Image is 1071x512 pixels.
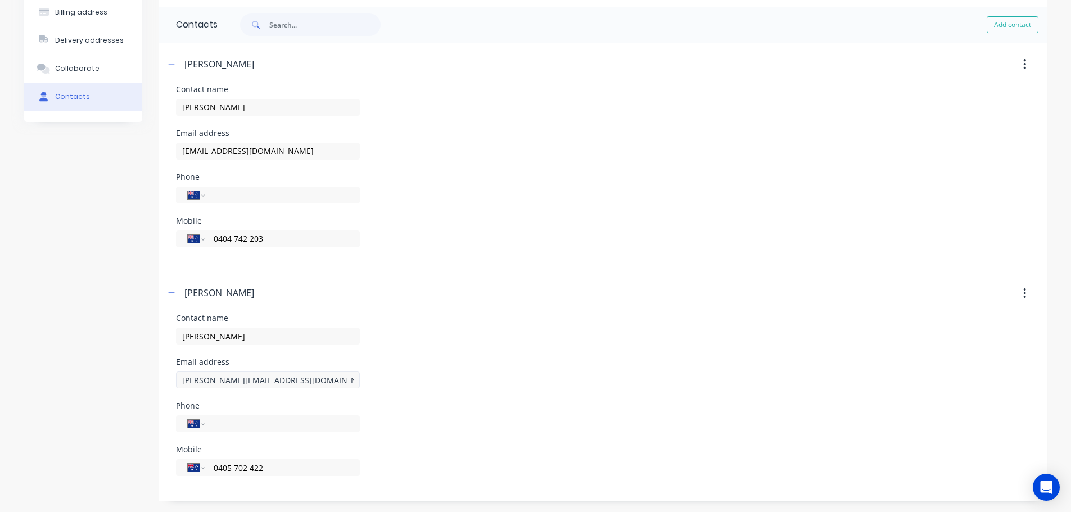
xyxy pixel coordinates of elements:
[269,13,381,36] input: Search...
[176,446,360,454] div: Mobile
[176,314,360,322] div: Contact name
[55,92,90,102] div: Contacts
[24,55,142,83] button: Collaborate
[987,16,1038,33] button: Add contact
[176,129,360,137] div: Email address
[176,217,360,225] div: Mobile
[24,26,142,55] button: Delivery addresses
[1033,474,1060,501] div: Open Intercom Messenger
[184,286,254,300] div: [PERSON_NAME]
[176,173,360,181] div: Phone
[24,83,142,111] button: Contacts
[55,35,124,46] div: Delivery addresses
[184,57,254,71] div: [PERSON_NAME]
[176,85,360,93] div: Contact name
[55,64,100,74] div: Collaborate
[159,7,218,43] div: Contacts
[176,402,360,410] div: Phone
[55,7,107,17] div: Billing address
[176,358,360,366] div: Email address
